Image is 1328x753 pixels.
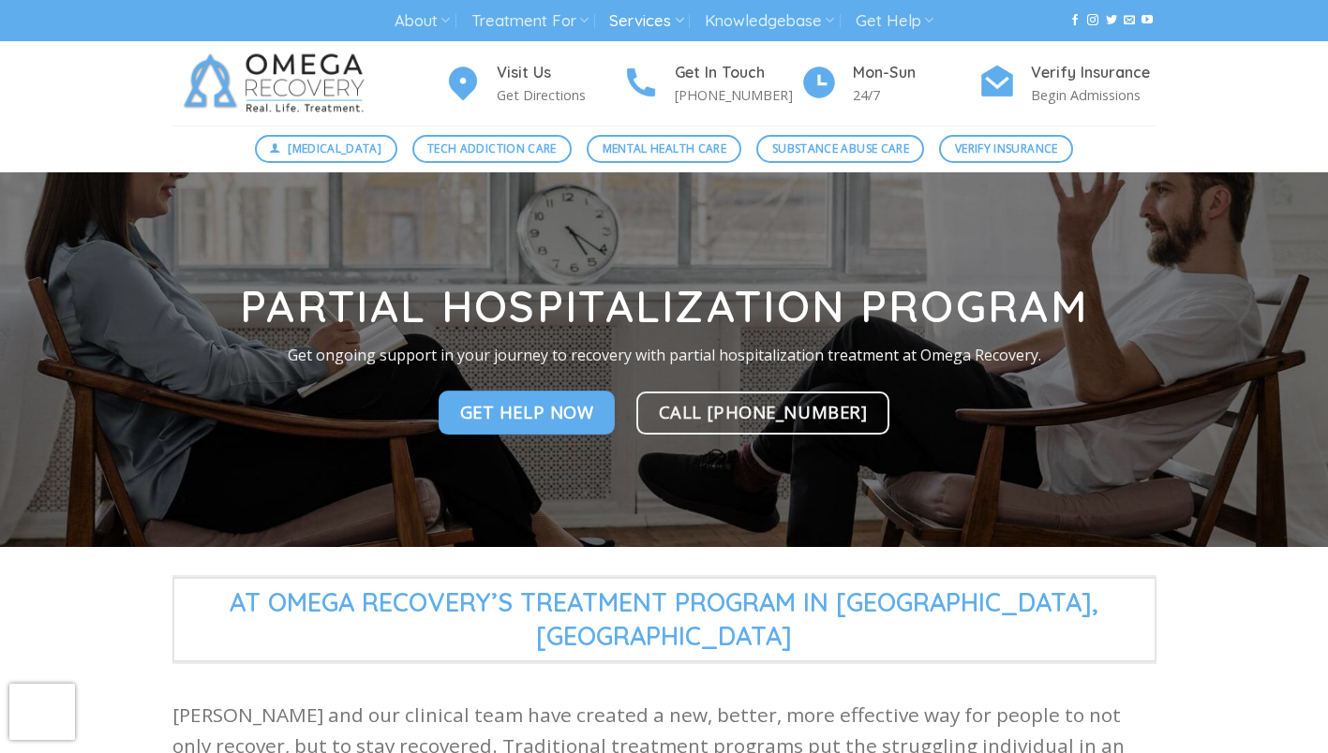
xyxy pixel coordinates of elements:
[1087,14,1098,27] a: Follow on Instagram
[158,344,1171,368] p: Get ongoing support in your journey to recovery with partial hospitalization treatment at Omega R...
[240,279,1088,333] strong: Partial Hospitalization Program
[756,135,924,163] a: Substance Abuse Care
[622,61,800,107] a: Get In Touch [PHONE_NUMBER]
[636,391,890,435] a: Call [PHONE_NUMBER]
[609,4,683,38] a: Services
[955,140,1058,157] span: Verify Insurance
[1031,61,1156,85] h4: Verify Insurance
[705,4,834,38] a: Knowledgebase
[675,84,800,106] p: [PHONE_NUMBER]
[1106,14,1117,27] a: Follow on Twitter
[1069,14,1081,27] a: Follow on Facebook
[460,399,594,426] span: Get Help Now
[497,61,622,85] h4: Visit Us
[675,61,800,85] h4: Get In Touch
[412,135,573,163] a: Tech Addiction Care
[471,4,589,38] a: Treatment For
[288,140,381,157] span: [MEDICAL_DATA]
[853,61,978,85] h4: Mon-Sun
[939,135,1073,163] a: Verify Insurance
[1124,14,1135,27] a: Send us an email
[603,140,726,157] span: Mental Health Care
[395,4,450,38] a: About
[439,391,616,435] a: Get Help Now
[172,41,383,125] img: Omega Recovery
[172,577,1156,662] span: At Omega Recovery’s Treatment Program in [GEOGRAPHIC_DATA],[GEOGRAPHIC_DATA]
[1141,14,1153,27] a: Follow on YouTube
[497,84,622,106] p: Get Directions
[1031,84,1156,106] p: Begin Admissions
[427,140,557,157] span: Tech Addiction Care
[659,398,868,425] span: Call [PHONE_NUMBER]
[856,4,933,38] a: Get Help
[444,61,622,107] a: Visit Us Get Directions
[978,61,1156,107] a: Verify Insurance Begin Admissions
[587,135,741,163] a: Mental Health Care
[853,84,978,106] p: 24/7
[772,140,909,157] span: Substance Abuse Care
[255,135,397,163] a: [MEDICAL_DATA]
